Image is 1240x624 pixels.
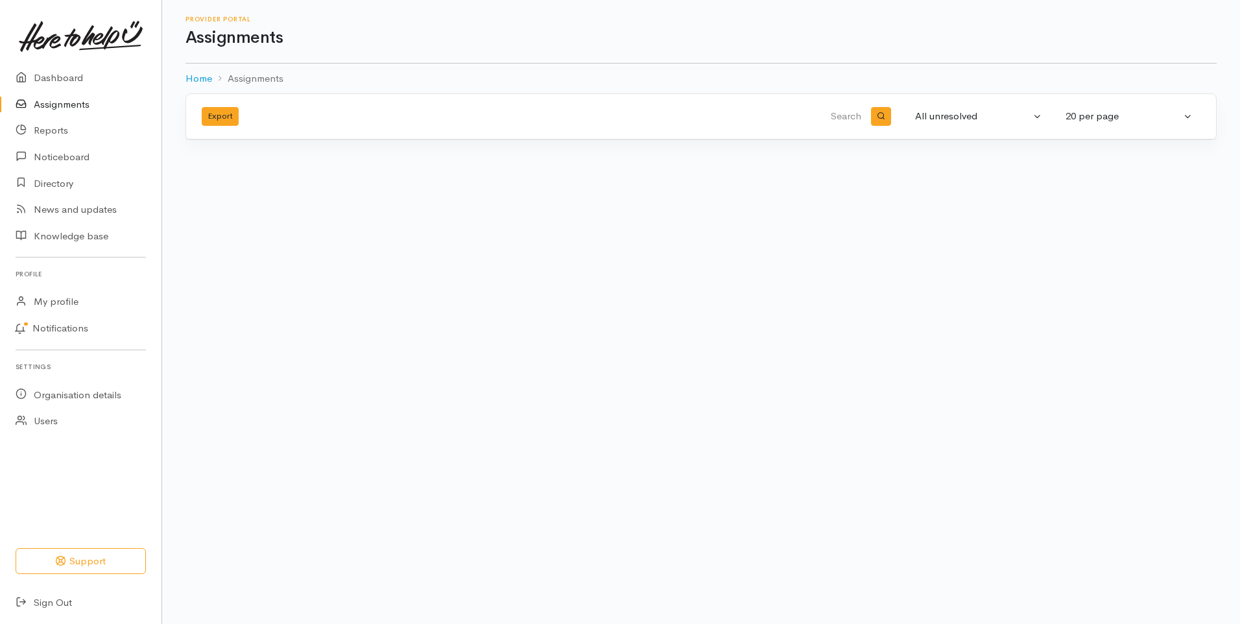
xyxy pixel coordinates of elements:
[212,71,283,86] li: Assignments
[185,71,212,86] a: Home
[202,107,239,126] button: Export
[185,16,1217,23] h6: Provider Portal
[185,64,1217,94] nav: breadcrumb
[16,358,146,376] h6: Settings
[915,109,1031,124] div: All unresolved
[16,265,146,283] h6: Profile
[16,548,146,575] button: Support
[185,29,1217,47] h1: Assignments
[554,101,864,132] input: Search
[1058,104,1200,129] button: 20 per page
[1066,109,1181,124] div: 20 per page
[907,104,1050,129] button: All unresolved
